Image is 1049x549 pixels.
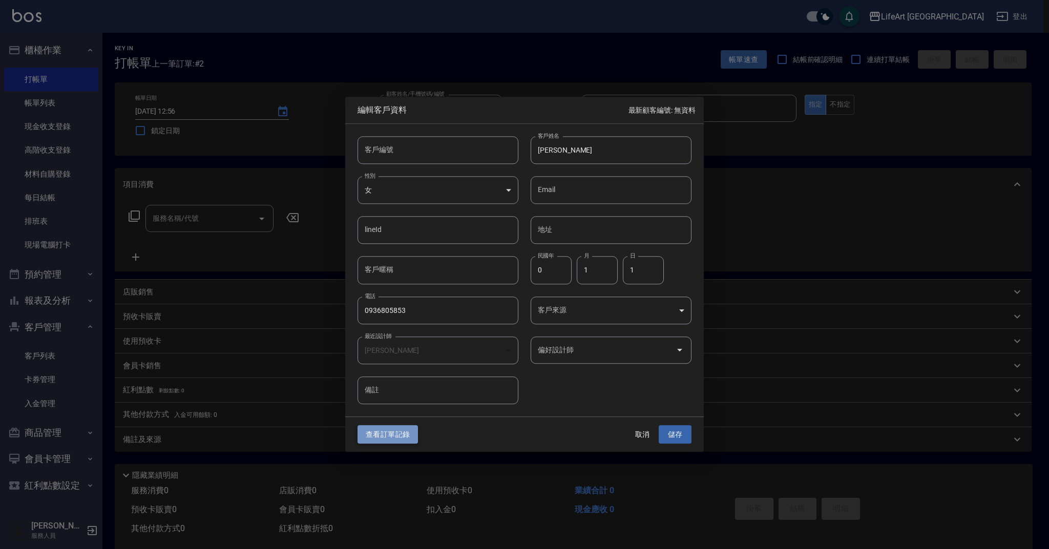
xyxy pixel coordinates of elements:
[659,425,691,444] button: 儲存
[365,332,391,340] label: 最近設計師
[358,336,518,364] div: [PERSON_NAME]
[365,292,375,300] label: 電話
[630,252,635,260] label: 日
[365,172,375,179] label: 性別
[358,105,628,115] span: 編輯客戶資料
[626,425,659,444] button: 取消
[358,425,418,444] button: 查看訂單記錄
[628,105,696,116] p: 最新顧客編號: 無資料
[584,252,589,260] label: 月
[538,252,554,260] label: 民國年
[358,176,518,204] div: 女
[672,342,688,358] button: Open
[538,132,559,139] label: 客戶姓名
